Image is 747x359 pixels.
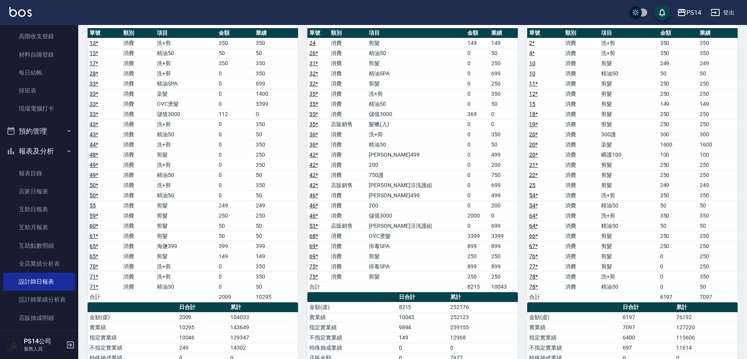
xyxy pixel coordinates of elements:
[217,119,254,129] td: 0
[24,338,64,345] h5: PS14公司
[563,58,599,68] td: 消費
[563,48,599,58] td: 消費
[3,273,75,291] a: 設計師日報表
[563,150,599,160] td: 消費
[465,129,489,139] td: 0
[6,337,22,353] img: Person
[329,231,366,241] td: 消費
[563,190,599,200] td: 消費
[563,68,599,79] td: 消費
[3,182,75,200] a: 店家日報表
[329,99,366,109] td: 消費
[90,202,96,209] a: 55
[658,99,698,109] td: 149
[527,28,738,302] table: a dense table
[658,241,698,251] td: 250
[309,40,316,46] a: 24
[121,58,155,68] td: 消費
[465,79,489,89] td: 0
[698,231,738,241] td: 250
[3,327,75,345] a: 費用分析表
[329,89,366,99] td: 消費
[599,129,658,139] td: 300護
[698,99,738,109] td: 149
[698,180,738,190] td: 249
[367,99,465,109] td: 精油50
[465,241,489,251] td: 899
[489,150,518,160] td: 499
[489,58,518,68] td: 250
[3,309,75,327] a: 店販抽成明細
[254,89,298,99] td: 1400
[155,99,217,109] td: OVC燙髮
[465,68,489,79] td: 0
[121,139,155,150] td: 消費
[329,48,366,58] td: 消費
[121,190,155,200] td: 消費
[121,48,155,58] td: 消費
[3,27,75,45] a: 高階收支登錄
[367,38,465,48] td: 剪髮
[217,221,254,231] td: 50
[217,28,254,38] th: 金額
[367,200,465,211] td: 200
[217,99,254,109] td: 0
[563,38,599,48] td: 消費
[121,129,155,139] td: 消費
[698,48,738,58] td: 350
[217,200,254,211] td: 249
[563,170,599,180] td: 消費
[254,241,298,251] td: 399
[155,38,217,48] td: 洗+剪
[155,119,217,129] td: 洗+剪
[329,241,366,251] td: 消費
[367,211,465,221] td: 儲值3000
[654,5,670,20] button: save
[489,241,518,251] td: 899
[529,182,535,188] a: 25
[489,68,518,79] td: 699
[698,139,738,150] td: 1600
[563,129,599,139] td: 消費
[3,164,75,182] a: 報表目錄
[658,89,698,99] td: 250
[254,79,298,89] td: 699
[658,170,698,180] td: 250
[155,180,217,190] td: 洗+剪
[563,200,599,211] td: 消費
[489,180,518,190] td: 699
[658,150,698,160] td: 100
[329,150,366,160] td: 消費
[307,28,329,38] th: 單號
[563,211,599,221] td: 消費
[658,38,698,48] td: 350
[658,48,698,58] td: 350
[599,109,658,119] td: 剪髮
[367,160,465,170] td: 200
[367,129,465,139] td: 洗+剪
[658,180,698,190] td: 249
[329,38,366,48] td: 消費
[529,101,535,107] a: 15
[563,109,599,119] td: 消費
[88,28,121,38] th: 單號
[489,99,518,109] td: 50
[599,170,658,180] td: 剪髮
[121,180,155,190] td: 消費
[254,160,298,170] td: 350
[254,119,298,129] td: 350
[121,231,155,241] td: 消費
[465,99,489,109] td: 0
[563,160,599,170] td: 消費
[563,221,599,231] td: 消費
[563,79,599,89] td: 消費
[698,68,738,79] td: 50
[217,89,254,99] td: 0
[329,119,366,129] td: 店販銷售
[465,170,489,180] td: 0
[465,200,489,211] td: 0
[698,129,738,139] td: 300
[367,119,465,129] td: 髮蠟(入)
[599,99,658,109] td: 剪髮
[367,109,465,119] td: 儲值3000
